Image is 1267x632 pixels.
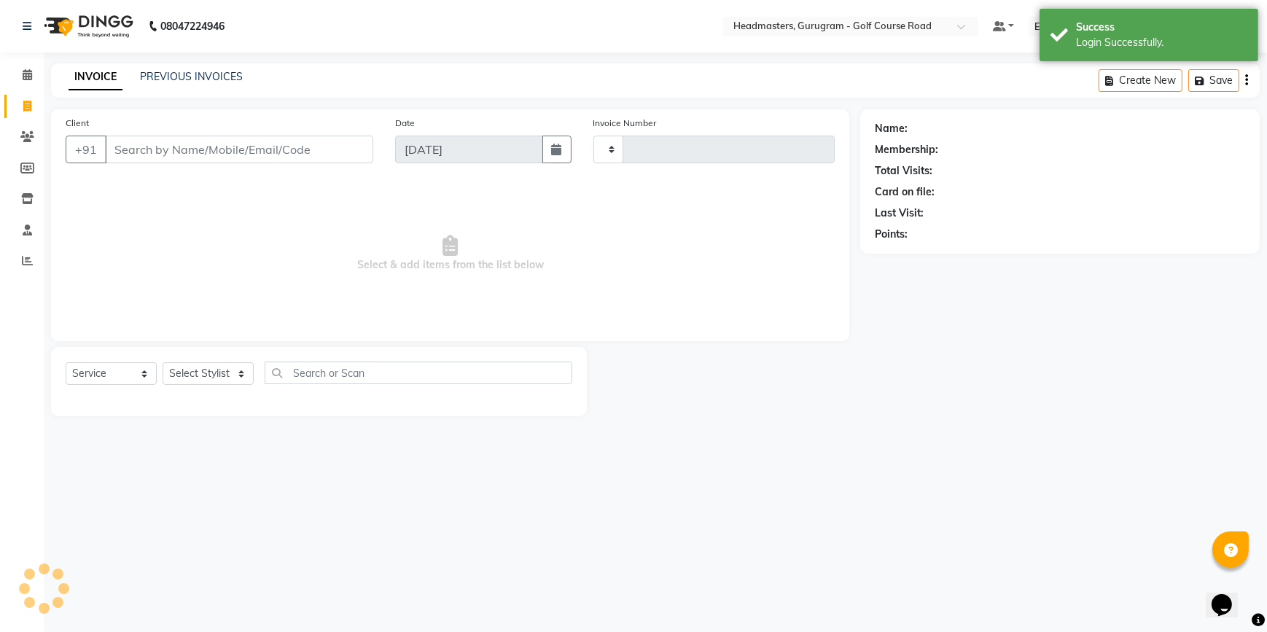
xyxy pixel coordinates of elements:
[160,6,225,47] b: 08047224946
[875,184,935,200] div: Card on file:
[875,163,932,179] div: Total Visits:
[66,117,89,130] label: Client
[1188,69,1239,92] button: Save
[395,117,415,130] label: Date
[37,6,137,47] img: logo
[1099,69,1182,92] button: Create New
[875,142,938,157] div: Membership:
[265,362,572,384] input: Search or Scan
[593,117,657,130] label: Invoice Number
[875,227,908,242] div: Points:
[1206,574,1252,617] iframe: chat widget
[1076,35,1247,50] div: Login Successfully.
[1076,20,1247,35] div: Success
[69,64,122,90] a: INVOICE
[66,181,835,327] span: Select & add items from the list below
[875,206,924,221] div: Last Visit:
[66,136,106,163] button: +91
[875,121,908,136] div: Name:
[140,70,243,83] a: PREVIOUS INVOICES
[105,136,373,163] input: Search by Name/Mobile/Email/Code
